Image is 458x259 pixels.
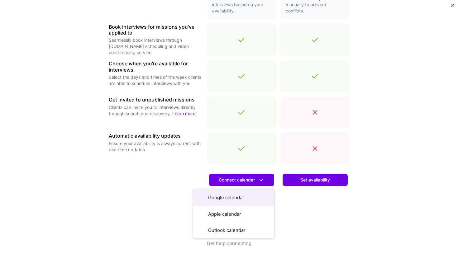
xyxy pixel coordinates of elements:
[209,174,274,186] button: Connect calendar
[109,140,202,153] p: Ensure your availability is always current with real-time updates
[109,74,202,87] p: Select the days and times of the week clients are able to schedule interviews with you
[209,189,274,201] a: Learn more
[198,210,205,218] i: icon AppleCalendar
[207,240,251,259] button: Get help connecting
[283,174,348,186] button: Set availability
[193,206,274,222] button: Apple calendar
[109,61,202,73] h3: Choose when you're available for interviews
[109,104,202,117] p: Clients can invite you to interviews directly through search and discovery.
[109,37,202,56] p: Seamlessly book interviews through [DOMAIN_NAME] scheduling and video conferencing service
[258,177,265,183] i: icon DownArrowWhite
[172,111,195,116] a: Learn more
[219,177,265,183] span: Connect calendar
[451,4,454,10] button: Close
[300,177,330,183] span: Set availability
[193,222,274,238] button: Outlook calendar
[109,97,202,103] h3: Get invited to unpublished missions
[193,189,274,206] button: Google calendar
[198,227,205,234] i: icon OutlookCalendar
[198,194,205,201] i: icon Google
[109,133,202,139] h3: Automatic availability updates
[109,24,202,36] h3: Book interviews for missions you've applied to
